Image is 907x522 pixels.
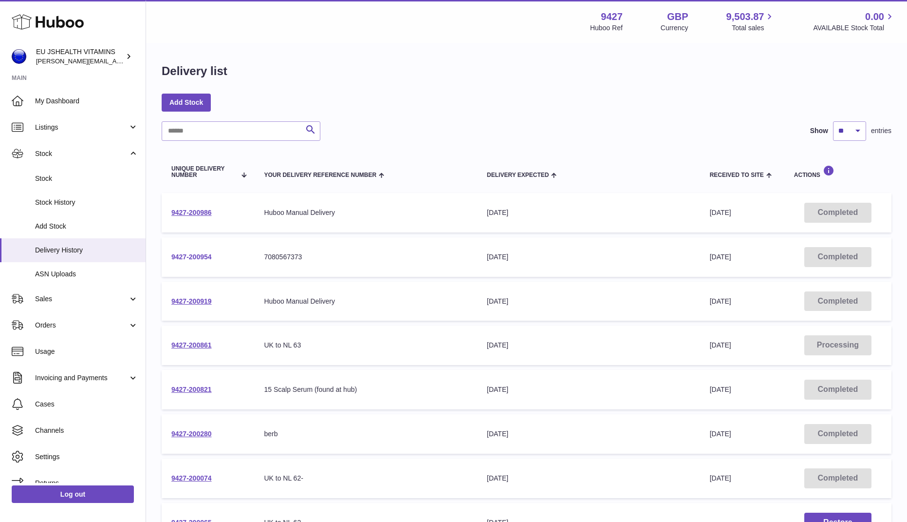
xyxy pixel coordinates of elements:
div: UK to NL 62- [264,474,467,483]
span: [DATE] [710,386,731,393]
a: Add Stock [162,94,211,111]
span: entries [871,126,891,135]
span: [DATE] [710,253,731,261]
span: Invoicing and Payments [35,373,128,383]
span: Returns [35,479,138,488]
span: Unique Delivery Number [171,166,236,178]
span: [PERSON_NAME][EMAIL_ADDRESS][DOMAIN_NAME] [36,57,195,65]
a: 9427-200861 [171,341,212,349]
div: Huboo Manual Delivery [264,297,467,306]
span: [DATE] [710,341,731,349]
div: Huboo Ref [590,23,623,33]
a: 9427-200954 [171,253,212,261]
div: berb [264,429,467,439]
span: Add Stock [35,222,138,231]
span: [DATE] [710,474,731,482]
div: [DATE] [487,208,690,217]
span: Delivery Expected [487,172,549,178]
a: Log out [12,485,134,503]
div: [DATE] [487,474,690,483]
a: 0.00 AVAILABLE Stock Total [813,10,895,33]
div: UK to NL 63 [264,341,467,350]
div: EU JSHEALTH VITAMINS [36,47,124,66]
div: 15 Scalp Serum (found at hub) [264,385,467,394]
span: 9,503.87 [726,10,764,23]
div: Actions [794,165,882,178]
div: Huboo Manual Delivery [264,208,467,217]
span: Your Delivery Reference Number [264,172,376,178]
a: 9427-200919 [171,297,212,305]
span: Received to Site [710,172,764,178]
div: [DATE] [487,385,690,394]
span: Cases [35,400,138,409]
span: My Dashboard [35,97,138,106]
div: [DATE] [487,429,690,439]
strong: 9427 [601,10,623,23]
span: Stock History [35,198,138,207]
label: Show [810,126,828,135]
a: 9427-200280 [171,430,212,438]
span: ASN Uploads [35,270,138,279]
span: Total sales [732,23,775,33]
span: Settings [35,452,138,462]
span: [DATE] [710,297,731,305]
span: Usage [35,347,138,356]
span: 0.00 [865,10,884,23]
span: [DATE] [710,430,731,438]
span: Listings [35,123,128,132]
span: Channels [35,426,138,435]
span: AVAILABLE Stock Total [813,23,895,33]
div: [DATE] [487,252,690,262]
a: 9427-200821 [171,386,212,393]
span: Stock [35,174,138,183]
span: [DATE] [710,209,731,216]
a: 9,503.87 Total sales [726,10,776,33]
div: 7080567373 [264,252,467,262]
img: laura@jessicasepel.com [12,49,26,64]
div: [DATE] [487,341,690,350]
h1: Delivery list [162,63,227,79]
div: [DATE] [487,297,690,306]
div: Currency [661,23,688,33]
span: Stock [35,149,128,158]
span: Orders [35,321,128,330]
a: 9427-200986 [171,209,212,216]
strong: GBP [667,10,688,23]
span: Delivery History [35,246,138,255]
span: Sales [35,294,128,304]
a: 9427-200074 [171,474,212,482]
